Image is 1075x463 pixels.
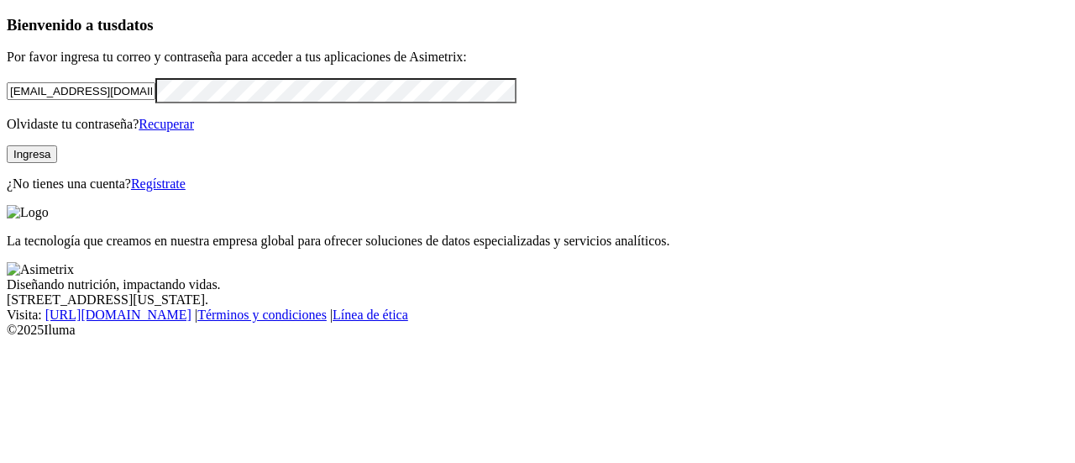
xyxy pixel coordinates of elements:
div: Visita : | | [7,308,1068,323]
button: Ingresa [7,145,57,163]
p: Olvidaste tu contraseña? [7,117,1068,132]
span: datos [118,16,154,34]
p: ¿No tienes una cuenta? [7,176,1068,192]
a: Regístrate [131,176,186,191]
h3: Bienvenido a tus [7,16,1068,34]
p: La tecnología que creamos en nuestra empresa global para ofrecer soluciones de datos especializad... [7,234,1068,249]
img: Asimetrix [7,262,74,277]
a: [URL][DOMAIN_NAME] [45,308,191,322]
div: © 2025 Iluma [7,323,1068,338]
a: Términos y condiciones [197,308,327,322]
a: Recuperar [139,117,194,131]
div: [STREET_ADDRESS][US_STATE]. [7,292,1068,308]
input: Tu correo [7,82,155,100]
img: Logo [7,205,49,220]
a: Línea de ética [333,308,408,322]
div: Diseñando nutrición, impactando vidas. [7,277,1068,292]
p: Por favor ingresa tu correo y contraseña para acceder a tus aplicaciones de Asimetrix: [7,50,1068,65]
